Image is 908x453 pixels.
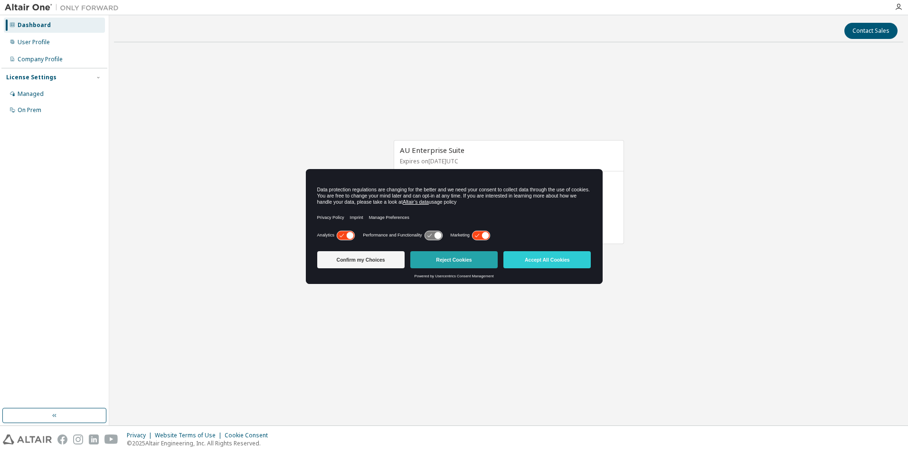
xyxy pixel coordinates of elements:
[73,434,83,444] img: instagram.svg
[104,434,118,444] img: youtube.svg
[18,90,44,98] div: Managed
[127,439,274,447] p: © 2025 Altair Engineering, Inc. All Rights Reserved.
[127,432,155,439] div: Privacy
[155,432,225,439] div: Website Terms of Use
[57,434,67,444] img: facebook.svg
[6,74,57,81] div: License Settings
[18,106,41,114] div: On Prem
[3,434,52,444] img: altair_logo.svg
[400,145,464,155] span: AU Enterprise Suite
[5,3,123,12] img: Altair One
[18,38,50,46] div: User Profile
[400,157,615,165] p: Expires on [DATE] UTC
[18,21,51,29] div: Dashboard
[225,432,274,439] div: Cookie Consent
[18,56,63,63] div: Company Profile
[89,434,99,444] img: linkedin.svg
[844,23,898,39] button: Contact Sales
